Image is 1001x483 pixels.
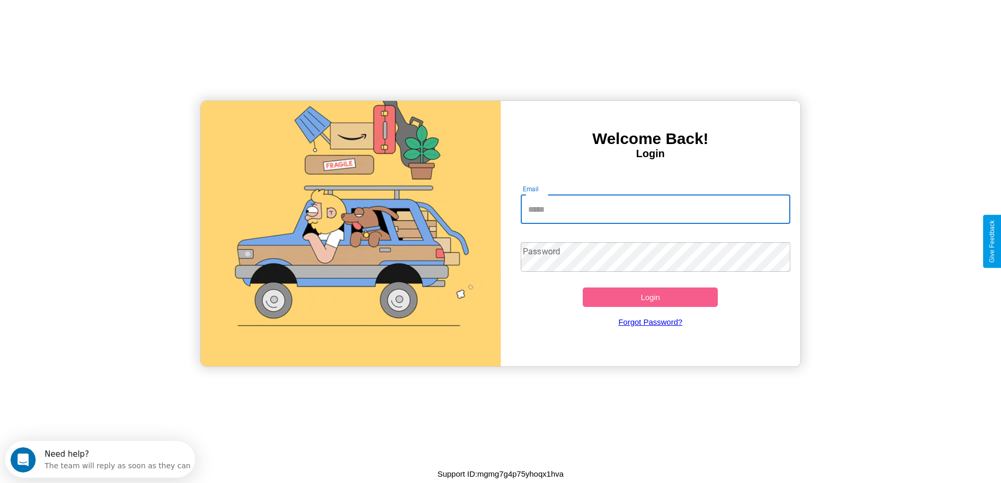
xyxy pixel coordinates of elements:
a: Forgot Password? [515,307,785,337]
iframe: Intercom live chat [11,447,36,472]
button: Login [583,287,718,307]
div: Give Feedback [988,220,996,263]
label: Email [523,184,539,193]
div: Need help? [39,9,185,17]
div: The team will reply as soon as they can [39,17,185,28]
img: gif [201,101,501,366]
p: Support ID: mgmg7g4p75yhoqx1hva [437,467,563,481]
iframe: Intercom live chat discovery launcher [5,441,195,478]
h3: Welcome Back! [501,130,801,148]
h4: Login [501,148,801,160]
div: Open Intercom Messenger [4,4,195,33]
